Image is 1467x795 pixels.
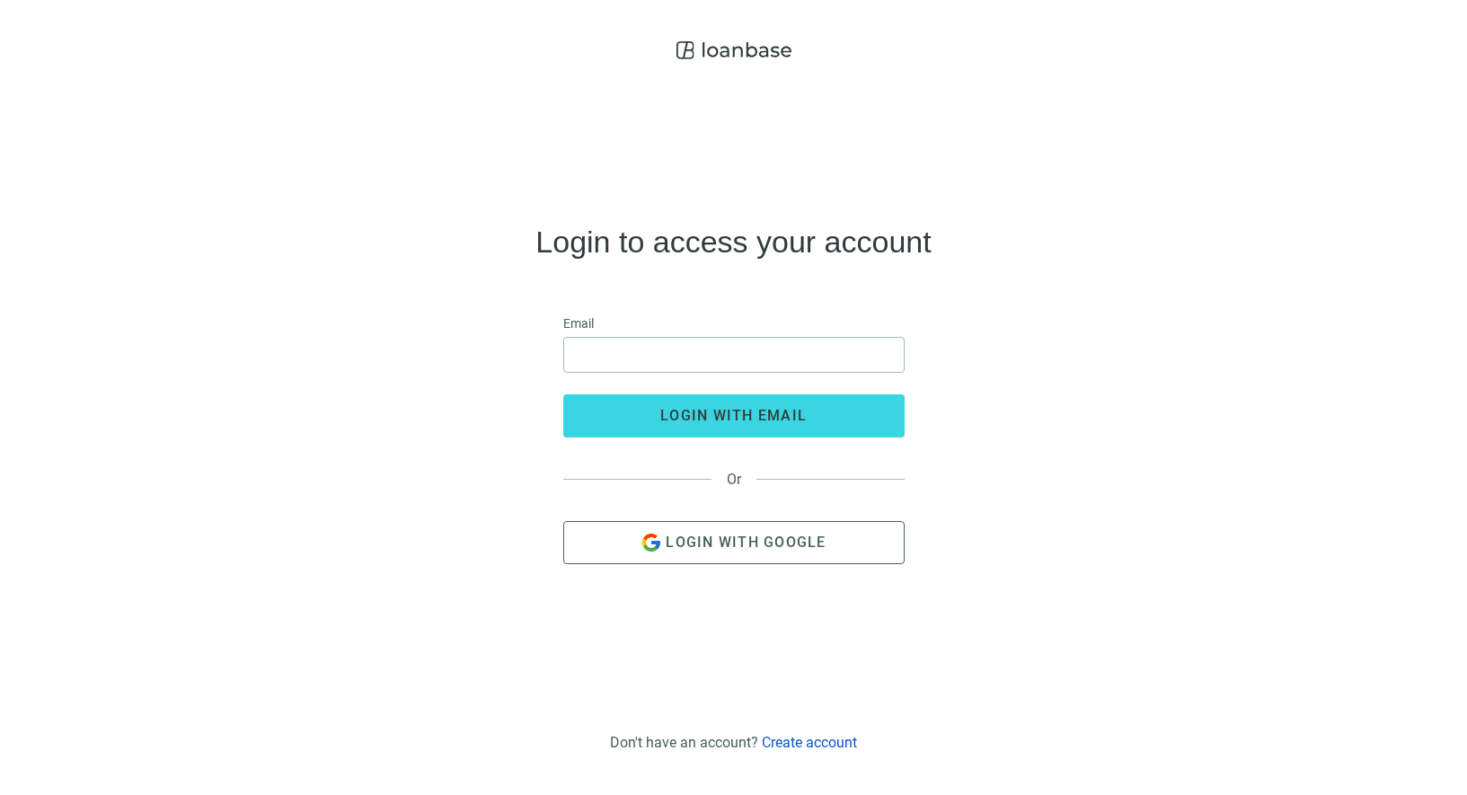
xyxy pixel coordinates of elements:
h4: Login to access your account [535,227,931,256]
span: Login with Google [666,534,826,551]
span: Email [563,314,594,333]
button: login with email [563,394,905,437]
div: Don't have an account? [610,734,857,751]
span: Or [711,471,756,488]
button: Login with Google [563,521,905,564]
a: Create account [762,734,857,751]
span: login with email [660,407,807,424]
